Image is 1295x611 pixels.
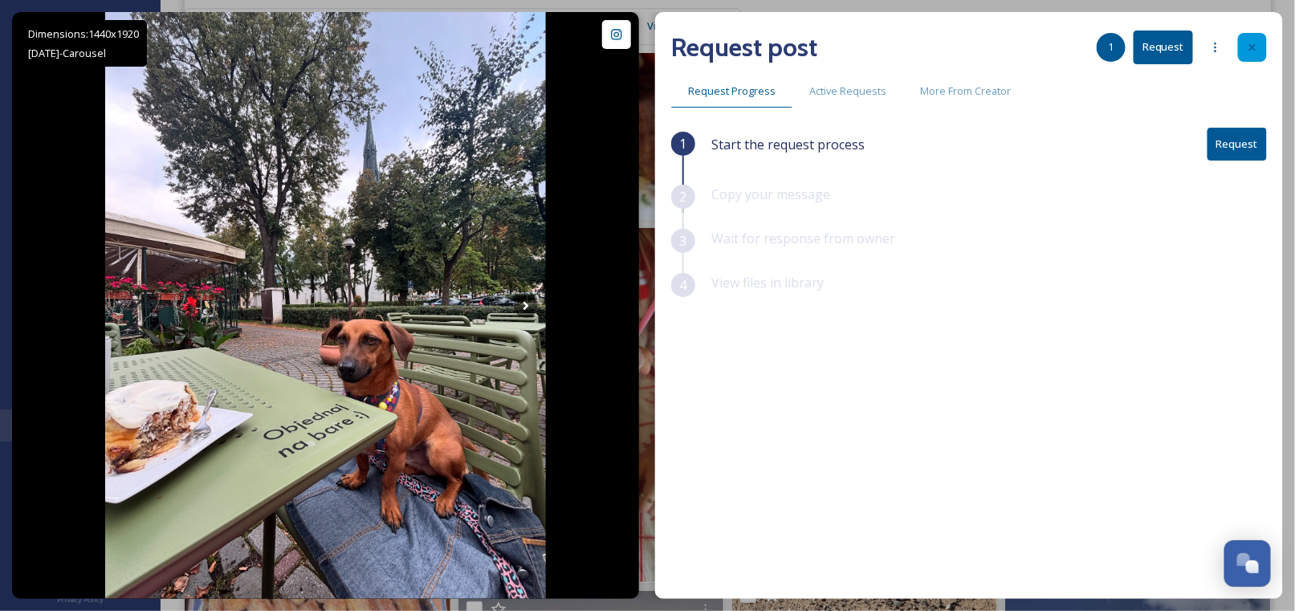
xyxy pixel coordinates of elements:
[711,274,824,291] span: View files in library
[711,135,865,154] span: Start the request process
[680,275,687,295] span: 4
[671,28,817,67] h2: Request post
[28,46,106,60] span: [DATE] - Carousel
[680,134,687,153] span: 1
[920,84,1011,99] span: More From Creator
[711,185,830,203] span: Copy your message
[680,231,687,251] span: 3
[105,12,545,599] img: Psí chlapec si skočil do Spišskej na škoricovník 🍪🥮🥨 . . . #spis#spisskanovaves#jazvecik#jezevcik...
[711,230,895,247] span: Wait for response from owner
[1224,540,1271,587] button: Open Chat
[1207,128,1267,161] button: Request
[1134,31,1193,63] button: Request
[680,187,687,206] span: 2
[1109,39,1114,55] span: 1
[809,84,886,99] span: Active Requests
[28,26,139,41] span: Dimensions: 1440 x 1920
[688,84,776,99] span: Request Progress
